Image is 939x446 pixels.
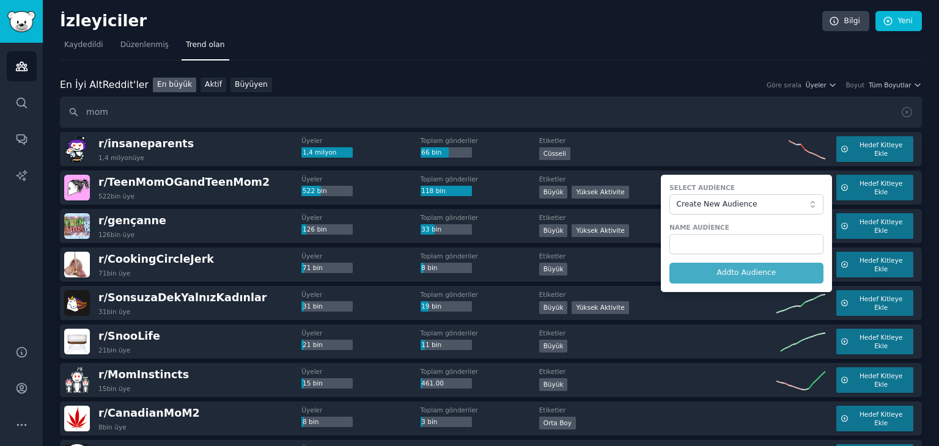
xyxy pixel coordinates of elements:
img: Sonsuza Dek Yalnız Kadınlar [64,290,90,316]
button: Create New Audience [669,194,823,215]
font: Toplam gönderiler [421,368,478,375]
img: CookingCircleJerk [64,252,90,277]
font: Etiketler [539,252,566,260]
font: Aktif [205,80,222,89]
font: Toplam gönderiler [421,329,478,337]
font: En büyük [157,80,192,89]
font: r/ [98,368,108,381]
font: Büyük [543,381,564,388]
font: r/ [98,330,108,342]
font: Büyük [543,188,564,196]
font: CanadianMoM2 [108,407,200,419]
font: bin üye [111,231,134,238]
img: GummySearch logosu [7,11,35,32]
a: Kaydedildi [60,35,108,60]
img: Anne İçgüdüleri [64,367,90,393]
font: CookingCircleJerk [108,253,214,265]
font: bin üye [106,308,130,315]
button: Üyeler [806,81,838,89]
font: 522 bin [303,187,327,194]
font: bin üye [111,192,134,200]
font: r/ [98,137,108,150]
font: Büyük [543,265,564,272]
font: TeenMomOGandTeenMom2 [108,176,270,188]
font: Büyük [543,227,564,234]
font: Toplam gönderiler [421,137,478,144]
button: Hedef Kitleye Ekle [836,329,913,354]
font: Etiketler [539,214,566,221]
button: Hedef Kitleye Ekle [836,290,913,316]
font: r/ [98,407,108,419]
font: 21 bin [303,341,323,348]
font: 31 bin [303,302,323,310]
font: Toplam gönderiler [421,252,478,260]
button: Hedef Kitleye Ekle [836,213,913,239]
a: Düzenlenmiş [116,35,173,60]
font: bin üye [103,423,127,431]
font: Toplam gönderiler [421,291,478,298]
font: Yüksek Aktivite [576,304,624,311]
font: insaneparents [108,137,194,150]
font: Üyeler [301,329,322,337]
font: Üyeler [301,252,322,260]
button: Hedef Kitleye Ekle [836,136,913,162]
font: gençanne [108,214,166,227]
font: 126 [98,231,111,238]
a: En büyük [153,78,196,93]
button: Hedef Kitleye Ekle [836,367,913,393]
font: Büyüyen [235,80,268,89]
font: Hedef Kitleye Ekle [860,295,903,311]
font: r/ [98,291,108,304]
font: r/ [98,214,108,227]
font: Hedef Kitleye Ekle [860,218,903,234]
img: genç anne [64,213,90,239]
font: bin üye [106,269,130,277]
a: Trend olan [182,35,229,60]
font: Hedef Kitleye Ekle [860,257,903,272]
font: 522 [98,192,111,200]
font: Etiketler [539,291,566,298]
font: 461.00 [421,379,444,387]
font: üye [132,154,144,161]
font: r/ [98,176,108,188]
font: Göre sırala [767,81,801,89]
font: Etiketler [539,406,566,414]
button: Tüm Boyutlar [869,81,922,89]
font: Yeni [897,16,913,25]
img: SnooLife [64,329,90,354]
font: 15 bin [303,379,323,387]
font: Toplam gönderiler [421,214,478,221]
font: Üyeler [301,175,322,183]
button: Hedef Kitleye Ekle [836,175,913,200]
a: Büyüyen [230,78,272,93]
font: 66 bin [421,148,441,156]
font: Kaydedildi [64,40,103,49]
font: Üyeler [301,291,322,298]
font: 11 bin [421,341,441,348]
font: 31 [98,308,106,315]
font: Yüksek Aktivite [576,188,624,196]
font: Üyeler [301,406,322,414]
label: Name Audience [669,223,823,232]
font: Hedef Kitleye Ekle [860,411,903,426]
font: Yüksek Aktivite [576,227,624,234]
font: 126 bin [303,225,327,233]
label: Select Audience [669,183,823,192]
font: 8 bin [421,264,437,271]
font: bin üye [106,346,130,354]
font: SnooLife [108,330,160,342]
font: Tüm Boyutlar [869,81,911,89]
font: 1,4 milyon [98,154,132,161]
a: Yeni [875,11,922,32]
font: Üyeler [301,137,322,144]
font: 19 bin [421,302,441,310]
button: Hedef Kitleye Ekle [836,252,913,277]
a: Aktif [201,78,226,93]
font: Düzenlenmiş [120,40,169,49]
font: Toplam gönderiler [421,406,478,414]
font: bin üye [106,385,130,392]
input: Ad, açıklama ve konuyu arayın [60,97,922,128]
font: 3 bin [421,418,437,425]
font: İzleyiciler [60,12,147,30]
font: 33 bin [421,225,441,233]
